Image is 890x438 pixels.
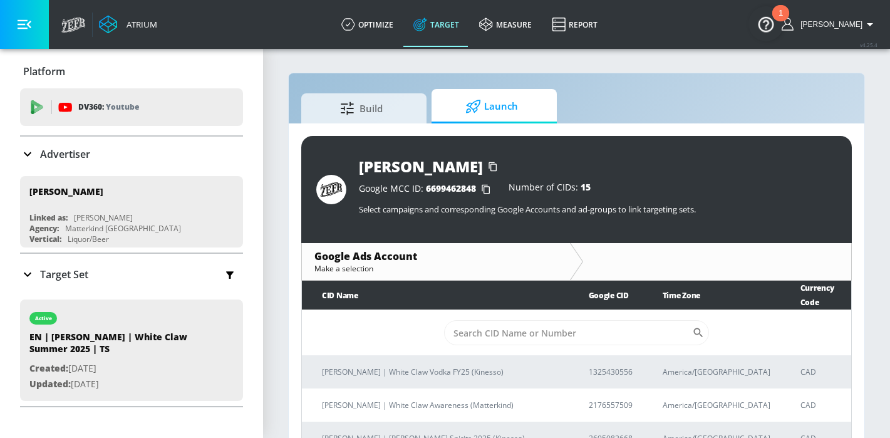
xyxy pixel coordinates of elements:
[314,249,557,263] div: Google Ads Account
[359,204,837,215] p: Select campaigns and corresponding Google Accounts and ad-groups to link targeting sets.
[20,300,243,401] div: activeEN | [PERSON_NAME] | White Claw Summer 2025 | TSCreated:[DATE]Updated:[DATE]
[40,147,90,161] p: Advertiser
[331,2,403,47] a: optimize
[426,182,476,194] span: 6699462848
[35,315,52,321] div: active
[20,176,243,248] div: [PERSON_NAME]Linked as:[PERSON_NAME]Agency:Matterkind [GEOGRAPHIC_DATA]Vertical:Liquor/Beer
[314,263,557,274] div: Make a selection
[99,15,157,34] a: Atrium
[29,212,68,223] div: Linked as:
[780,281,851,310] th: Currency Code
[444,91,539,122] span: Launch
[444,320,709,345] div: Search CID Name or Number
[29,362,68,374] span: Created:
[800,399,841,412] p: CAD
[20,54,243,89] div: Platform
[860,41,877,48] span: v 4.25.4
[23,65,65,78] p: Platform
[29,185,103,197] div: [PERSON_NAME]
[29,377,205,392] p: [DATE]
[20,88,243,126] div: DV360: Youtube
[589,399,633,412] p: 2176557509
[40,268,88,281] p: Target Set
[29,378,71,390] span: Updated:
[78,100,139,114] p: DV360:
[29,223,59,234] div: Agency:
[779,13,783,29] div: 1
[469,2,542,47] a: measure
[782,17,877,32] button: [PERSON_NAME]
[106,100,139,113] p: Youtube
[65,223,181,234] div: Matterkind [GEOGRAPHIC_DATA]
[29,361,205,377] p: [DATE]
[663,399,770,412] p: America/[GEOGRAPHIC_DATA]
[569,281,643,310] th: Google CID
[20,254,243,295] div: Target Set
[68,234,109,244] div: Liquor/Beer
[314,93,409,123] span: Build
[322,399,559,412] p: [PERSON_NAME] | White Claw Awareness (Matterkind)
[74,212,133,223] div: [PERSON_NAME]
[589,365,633,378] p: 1325430556
[302,281,569,310] th: CID Name
[322,365,559,378] p: [PERSON_NAME] | White Claw Vodka FY25 (Kinesso)
[403,2,469,47] a: Target
[581,181,591,193] span: 15
[444,320,692,345] input: Search CID Name or Number
[542,2,608,47] a: Report
[748,6,784,41] button: Open Resource Center, 1 new notification
[509,183,591,196] div: Number of CIDs:
[795,20,862,29] span: login as: Heather.Aleksis@zefr.com
[20,137,243,172] div: Advertiser
[122,19,157,30] div: Atrium
[663,365,770,378] p: America/[GEOGRAPHIC_DATA]
[359,183,496,196] div: Google MCC ID:
[29,331,205,361] div: EN | [PERSON_NAME] | White Claw Summer 2025 | TS
[643,281,780,310] th: Time Zone
[29,234,61,244] div: Vertical:
[359,156,483,177] div: [PERSON_NAME]
[302,243,570,280] div: Google Ads AccountMake a selection
[800,365,841,378] p: CAD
